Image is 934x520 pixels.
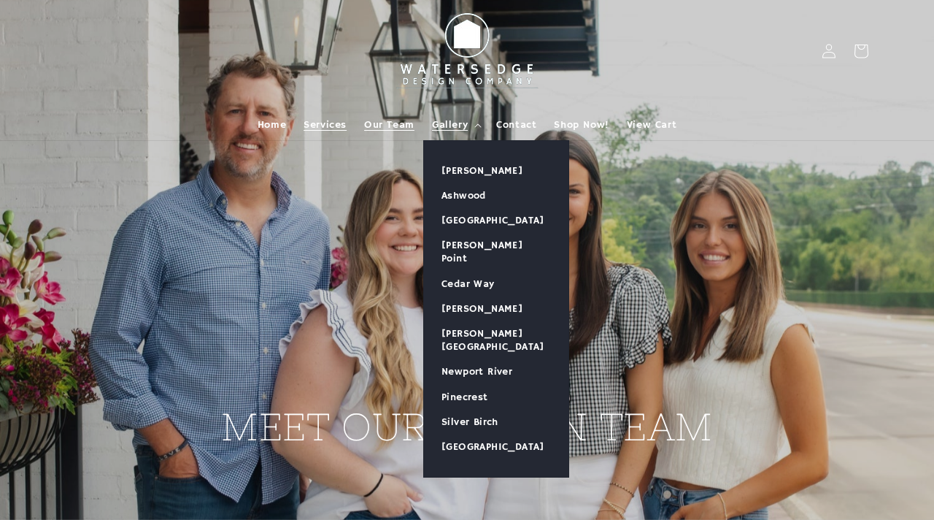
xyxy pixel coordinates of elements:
span: Gallery [432,118,468,131]
a: Services [295,110,355,140]
a: Ashwood [424,183,568,208]
a: [PERSON_NAME][GEOGRAPHIC_DATA] [424,321,568,359]
a: Newport River [424,359,568,384]
a: Cedar Way [424,272,568,297]
span: Contact [496,118,536,131]
a: [GEOGRAPHIC_DATA] [424,435,568,459]
a: View Cart [618,110,685,140]
a: [PERSON_NAME] [424,297,568,321]
summary: Gallery [423,110,487,140]
a: Home [249,110,295,140]
span: View Cart [627,118,676,131]
a: Our Team [355,110,423,140]
span: Services [304,118,347,131]
a: Pinecrest [424,385,568,410]
img: Watersedge Design Co [387,6,547,96]
span: Our Team [364,118,414,131]
a: Shop Now! [545,110,617,140]
a: [GEOGRAPHIC_DATA] [424,208,568,233]
a: [PERSON_NAME] Point [424,233,568,271]
span: Shop Now! [554,118,609,131]
a: Silver Birch [424,410,568,435]
a: Contact [487,110,545,140]
h2: MEET OUR DESIGN TEAM [221,74,713,452]
span: Home [258,118,286,131]
a: [PERSON_NAME] [424,158,568,183]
